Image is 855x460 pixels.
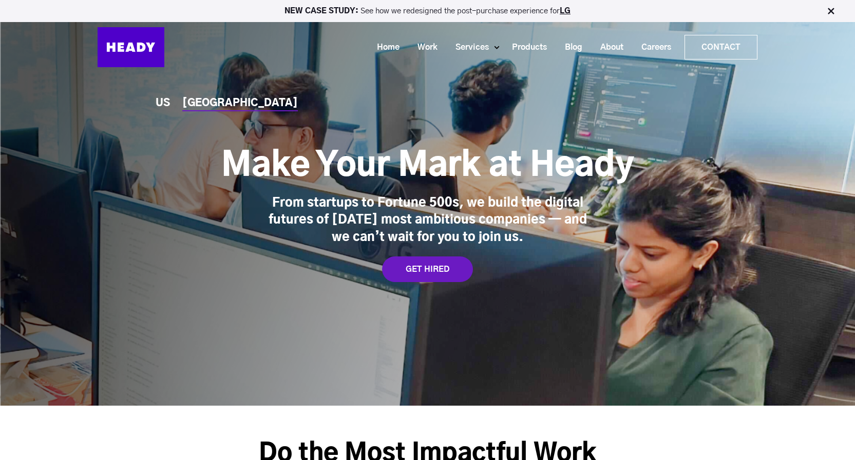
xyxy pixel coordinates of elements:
a: [GEOGRAPHIC_DATA] [182,98,298,109]
h1: Make Your Mark at Heady [221,146,634,187]
a: Work [405,38,443,57]
a: Careers [629,38,676,57]
div: Navigation Menu [175,35,757,59]
img: Heady_Logo_Web-01 (1) [98,27,164,67]
img: Close Bar [826,6,836,16]
a: GET HIRED [382,256,473,282]
a: About [587,38,629,57]
a: Services [443,38,494,57]
p: See how we redesigned the post-purchase experience for [5,7,850,15]
strong: NEW CASE STUDY: [284,7,360,15]
a: LG [560,7,571,15]
a: US [156,98,170,109]
a: Blog [552,38,587,57]
div: From startups to Fortune 500s, we build the digital futures of [DATE] most ambitious companies — ... [269,195,587,247]
a: Contact [685,35,757,59]
a: Home [364,38,405,57]
a: Products [499,38,552,57]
